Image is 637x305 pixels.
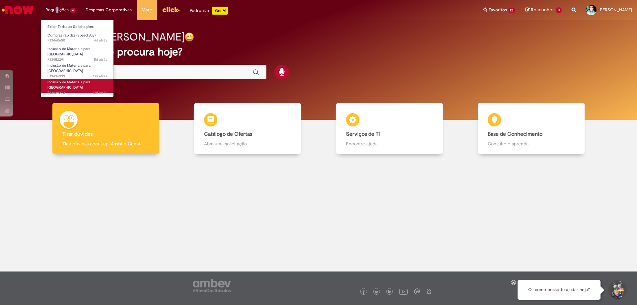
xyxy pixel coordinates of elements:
span: R13429273 [47,90,107,96]
img: logo_footer_naosei.png [426,288,432,294]
img: logo_footer_twitter.png [375,290,378,294]
span: Inclusão de Materiais para [GEOGRAPHIC_DATA] [47,63,91,73]
img: click_logo_yellow_360x200.png [162,5,180,15]
span: Despesas Corporativas [86,7,132,13]
a: Aberto R13436999 : Inclusão de Materiais para Estoques [41,62,114,76]
p: Encontre ajuda [346,140,433,147]
span: 4d atrás [94,38,107,43]
span: Inclusão de Materiais para [GEOGRAPHIC_DATA] [47,80,91,90]
time: 27/08/2025 12:51:40 [94,57,107,62]
span: 13d atrás [93,90,107,95]
span: More [142,7,152,13]
img: logo_footer_facebook.png [362,290,365,294]
a: Aberto R13429273 : Inclusão de Materiais para Estoques [41,79,114,93]
p: Consulte e aprenda [488,140,575,147]
span: R13452291 [47,57,107,62]
img: logo_footer_workplace.png [414,288,420,294]
button: Iniciar Conversa de Suporte [607,280,627,300]
span: Rascunhos [531,7,555,13]
a: Rascunhos [525,7,562,13]
span: 23 [508,8,516,13]
span: 4 [70,8,76,13]
a: Aberto R13460650 : Compras rápidas (Speed Buy) [41,32,114,44]
h2: O que você procura hoje? [57,46,580,58]
a: Aberto R13452291 : Inclusão de Materiais para Estoques [41,45,114,60]
span: Compras rápidas (Speed Buy) [47,33,96,38]
span: R13436999 [47,74,107,79]
span: 3 [556,7,562,13]
span: 5d atrás [94,57,107,62]
a: Tirar dúvidas Tirar dúvidas com Lupi Assist e Gen Ai [35,103,177,154]
img: logo_footer_youtube.png [399,287,408,296]
div: Oi, como posso te ajudar hoje? [518,280,601,300]
a: Base de Conhecimento Consulte e aprenda [460,103,602,154]
a: Exibir Todas as Solicitações [41,23,114,31]
time: 29/08/2025 08:03:13 [94,38,107,43]
img: happy-face.png [184,32,194,42]
span: R13460650 [47,38,107,43]
b: Catálogo de Ofertas [204,131,252,137]
a: Serviços de TI Encontre ajuda [318,103,460,154]
span: Requisições [45,7,69,13]
span: Inclusão de Materiais para [GEOGRAPHIC_DATA] [47,46,91,57]
p: Tirar dúvidas com Lupi Assist e Gen Ai [62,140,149,147]
img: logo_footer_linkedin.png [388,290,391,294]
time: 19/08/2025 15:30:22 [93,90,107,95]
span: [PERSON_NAME] [599,7,632,13]
b: Serviços de TI [346,131,380,137]
h2: Bom dia, [PERSON_NAME] [57,31,184,43]
div: Padroniza [190,7,228,15]
img: logo_footer_ambev_rotulo_gray.png [193,279,231,292]
time: 21/08/2025 15:27:08 [93,74,107,79]
span: 11d atrás [93,74,107,79]
a: Catálogo de Ofertas Abra uma solicitação [177,103,319,154]
b: Tirar dúvidas [62,131,93,137]
b: Base de Conhecimento [488,131,542,137]
p: Abra uma solicitação [204,140,291,147]
ul: Requisições [40,20,114,97]
p: +GenAi [212,7,228,15]
span: Favoritos [489,7,507,13]
img: ServiceNow [1,3,35,17]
